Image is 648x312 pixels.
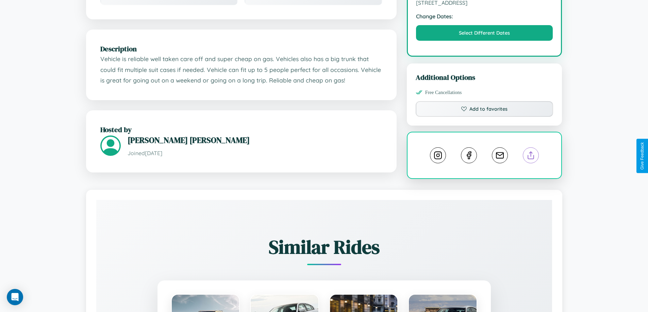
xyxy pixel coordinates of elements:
p: Joined [DATE] [128,148,382,158]
div: Give Feedback [640,142,645,170]
h2: Description [100,44,382,54]
h3: [PERSON_NAME] [PERSON_NAME] [128,134,382,146]
h2: Similar Rides [120,234,528,260]
button: Select Different Dates [416,25,553,41]
h3: Additional Options [416,72,553,82]
div: Open Intercom Messenger [7,289,23,305]
p: Vehicle is reliable well taken care off and super cheap on gas. Vehicles also has a big trunk tha... [100,54,382,86]
button: Add to favorites [416,101,553,117]
h2: Hosted by [100,125,382,134]
strong: Change Dates: [416,13,553,20]
span: Free Cancellations [425,90,462,95]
